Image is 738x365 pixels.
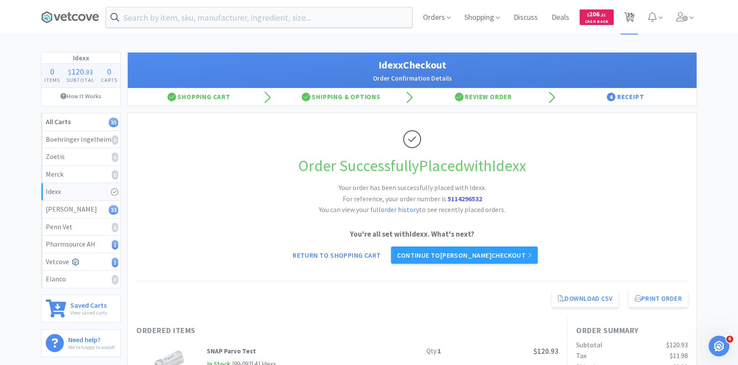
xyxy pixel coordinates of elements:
[112,223,118,232] i: 0
[287,246,387,264] a: Return to Shopping Cart
[391,246,537,264] a: Continue to[PERSON_NAME]checkout
[46,186,116,197] div: Idexx
[552,290,618,307] a: Download CSV
[46,274,116,285] div: Elanco
[548,14,573,22] a: Deals
[41,236,120,253] a: Pharmsource AH1
[41,166,120,184] a: Merck0
[587,10,606,18] span: 206
[46,221,116,233] div: Penn Vet
[270,88,413,106] div: Shipping & Options
[46,239,116,250] div: Pharmsource AH
[46,134,116,145] div: Boehringer Ingelheim
[587,12,589,18] span: $
[621,15,638,22] a: 35
[580,6,614,29] a: $206.21Cash Back
[41,88,120,104] a: How It Works
[46,204,116,215] div: [PERSON_NAME]
[41,53,120,64] h1: Idexx
[726,336,733,343] span: 6
[555,88,697,106] div: Receipt
[71,66,84,77] span: 120
[41,76,63,84] h4: Items
[283,182,542,215] h2: Your order has been successfully placed with Idexx. You can view your full to see recently placed...
[70,309,107,317] p: View saved carts
[510,14,541,22] a: Discuss
[63,67,98,76] div: .
[136,324,395,337] h1: Ordered Items
[448,194,482,203] strong: 5114296532
[381,205,419,214] a: order history
[46,256,116,268] div: Vetcove
[112,170,118,180] i: 0
[112,153,118,162] i: 0
[112,240,118,250] i: 1
[576,350,587,362] div: Tax
[109,118,118,127] i: 35
[86,68,93,76] span: 93
[41,253,120,271] a: Vetcove1
[412,88,555,106] div: Review Order
[207,347,256,355] strong: SNAP Parvo Test
[136,57,688,73] h1: Idexx Checkout
[98,76,120,84] h4: Carts
[41,113,120,131] a: All Carts35
[68,343,115,351] p: We're happy to assist!
[670,351,688,360] span: $11.98
[709,336,729,356] iframe: Intercom live chat
[112,275,118,284] i: 0
[41,271,120,288] a: Elanco0
[576,324,688,337] h1: Order Summary
[585,19,609,25] span: Cash Back
[607,93,615,101] span: 4
[63,76,98,84] h4: Subtotal
[112,258,118,267] i: 1
[599,12,606,18] span: . 21
[41,201,120,218] a: [PERSON_NAME]33
[68,334,115,343] h6: Need help?
[438,347,441,355] strong: 1
[112,135,118,145] i: 0
[41,148,120,166] a: Zoetis0
[426,346,441,356] div: Qty:
[68,68,71,76] span: $
[576,340,602,351] div: Subtotal
[46,117,71,126] strong: All Carts
[41,131,120,149] a: Boehringer Ingelheim0
[41,218,120,236] a: Penn Vet0
[533,346,558,356] span: $120.93
[109,205,118,215] i: 33
[41,183,120,201] a: Idexx
[46,169,116,180] div: Merck
[128,88,270,106] div: Shopping Cart
[136,153,688,178] h1: Order Successfully Placed with Idexx
[136,73,688,84] h2: Order Confirmation Details
[107,66,111,77] span: 0
[70,299,107,309] h6: Saved Carts
[343,194,482,203] span: For reference, your order number is
[50,66,54,77] span: 0
[629,290,688,307] button: Print Order
[106,7,412,27] input: Search by item, sku, manufacturer, ingredient, size...
[41,295,121,323] a: Saved CartsView saved carts
[46,151,116,162] div: Zoetis
[666,340,688,349] span: $120.93
[136,228,688,240] p: You're all set with Idexx . What's next?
